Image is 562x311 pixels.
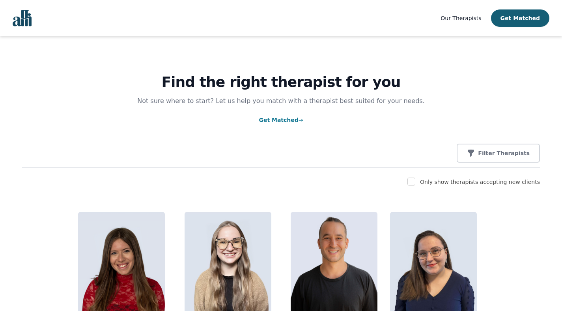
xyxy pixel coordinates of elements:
p: Filter Therapists [478,149,530,157]
img: alli logo [13,10,32,26]
span: Our Therapists [441,15,481,21]
a: Our Therapists [441,13,481,23]
h1: Find the right therapist for you [22,74,540,90]
button: Get Matched [491,9,549,27]
p: Not sure where to start? Let us help you match with a therapist best suited for your needs. [130,96,433,106]
a: Get Matched [259,117,303,123]
label: Only show therapists accepting new clients [420,179,540,185]
span: → [299,117,303,123]
button: Filter Therapists [457,144,540,163]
